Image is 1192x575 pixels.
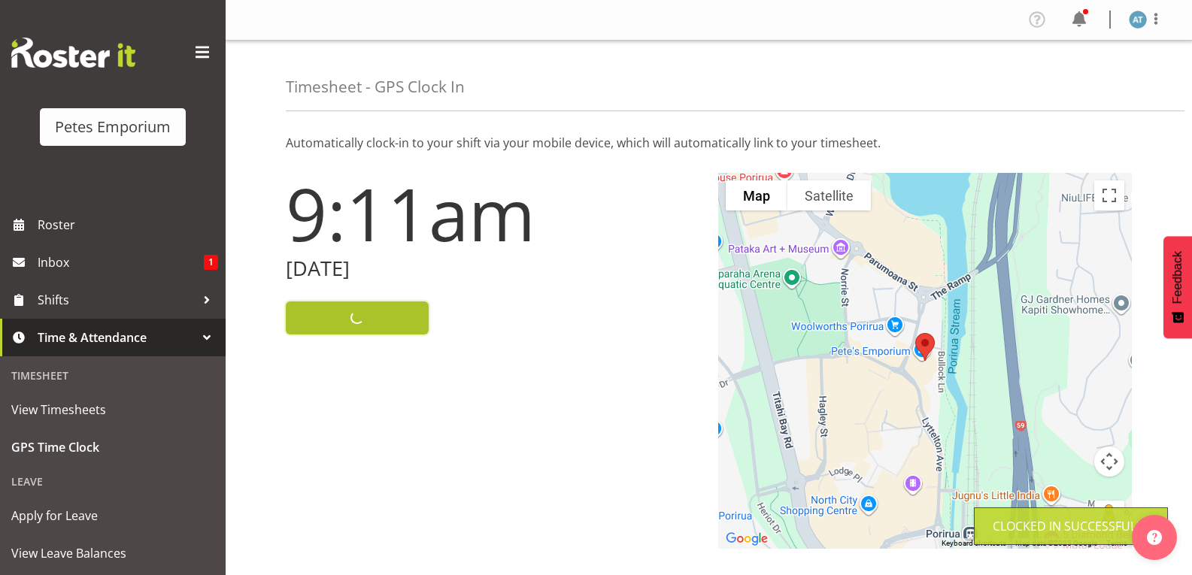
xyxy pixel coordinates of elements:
[11,504,214,527] span: Apply for Leave
[942,538,1006,549] button: Keyboard shortcuts
[1094,180,1124,210] button: Toggle fullscreen view
[286,257,700,280] h2: [DATE]
[4,466,222,497] div: Leave
[204,255,218,270] span: 1
[286,134,1132,152] p: Automatically clock-in to your shift via your mobile device, which will automatically link to you...
[1129,11,1147,29] img: alex-micheal-taniwha5364.jpg
[11,542,214,564] span: View Leave Balances
[4,360,222,391] div: Timesheet
[4,391,222,428] a: View Timesheets
[4,428,222,466] a: GPS Time Clock
[993,517,1149,535] div: Clocked in Successfully
[4,497,222,534] a: Apply for Leave
[1171,251,1184,304] span: Feedback
[38,326,196,349] span: Time & Attendance
[722,529,772,549] a: Open this area in Google Maps (opens a new window)
[1094,446,1124,477] button: Map camera controls
[55,116,171,138] div: Petes Emporium
[11,398,214,421] span: View Timesheets
[286,78,465,95] h4: Timesheet - GPS Clock In
[787,180,871,210] button: Show satellite imagery
[286,173,700,254] h1: 9:11am
[1163,236,1192,338] button: Feedback - Show survey
[4,534,222,572] a: View Leave Balances
[38,251,204,274] span: Inbox
[38,213,218,236] span: Roster
[1094,501,1124,531] button: Drag Pegman onto the map to open Street View
[726,180,787,210] button: Show street map
[1147,530,1162,545] img: help-xxl-2.png
[722,529,772,549] img: Google
[11,38,135,68] img: Rosterit website logo
[38,289,196,311] span: Shifts
[11,436,214,458] span: GPS Time Clock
